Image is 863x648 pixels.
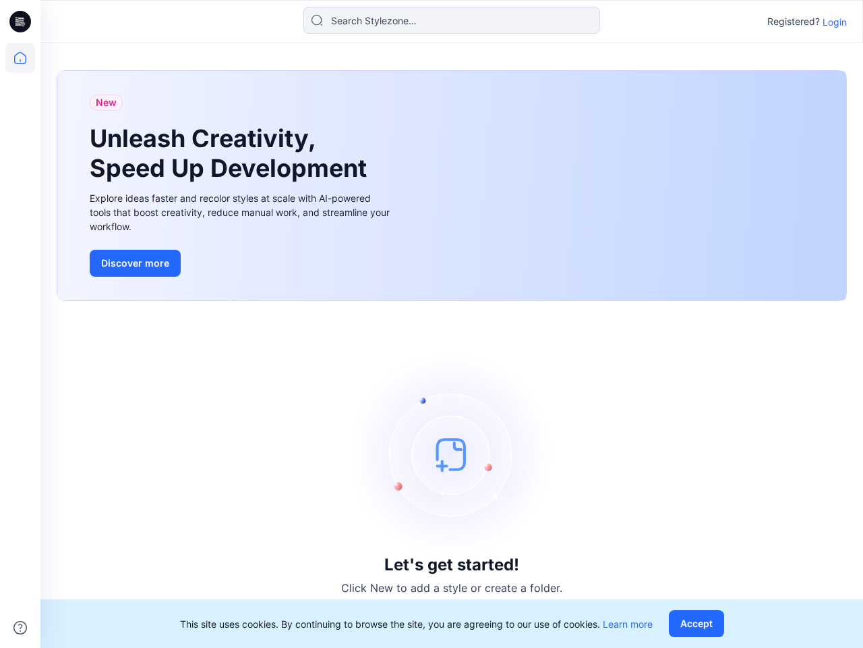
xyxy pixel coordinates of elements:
[384,556,519,574] h3: Let's get started!
[603,618,653,630] a: Learn more
[823,15,847,29] p: Login
[90,250,181,277] button: Discover more
[351,353,553,556] img: empty-state-image.svg
[341,580,562,596] p: Click New to add a style or create a folder.
[180,617,653,631] p: This site uses cookies. By continuing to browse the site, you are agreeing to our use of cookies.
[90,191,393,234] div: Explore ideas faster and recolor styles at scale with AI-powered tools that boost creativity, red...
[90,124,373,182] h1: Unleash Creativity, Speed Up Development
[767,13,820,30] p: Registered?
[669,610,724,637] button: Accept
[303,7,600,34] input: Search Stylezone…
[96,94,117,111] span: New
[90,250,393,277] a: Discover more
